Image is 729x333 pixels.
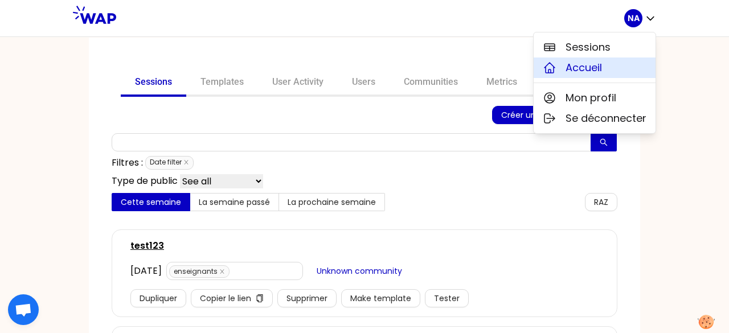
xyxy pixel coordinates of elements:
span: close [219,269,225,274]
span: Copier le lien [200,292,251,305]
span: close [183,159,189,165]
button: Unknown community [308,262,411,280]
span: Mon profil [566,90,616,106]
a: Communities [390,69,472,97]
span: RAZ [594,196,608,208]
span: Sessions [566,39,611,55]
span: search [600,138,608,147]
button: Créer une nouvelle session [492,106,617,124]
span: Dupliquer [140,292,177,305]
button: Tester [425,289,469,307]
span: Accueil [566,60,602,76]
button: search [591,133,617,151]
span: Cette semaine [121,196,181,208]
p: NA [628,13,640,24]
span: copy [256,294,264,303]
span: Tester [434,292,460,305]
button: RAZ [585,193,617,211]
span: enseignants [169,265,230,278]
span: Make template [350,292,411,305]
a: Users [338,69,390,97]
a: Sessions [121,69,186,97]
a: Metrics [472,69,531,97]
span: Date filter [145,156,194,170]
span: La prochaine semaine [288,196,376,208]
a: test123 [130,239,164,253]
a: Parameters [531,69,608,97]
button: Copier le liencopy [191,289,273,307]
p: Filtres : [112,156,143,170]
a: Templates [186,69,258,97]
span: Se déconnecter [566,110,646,126]
span: Supprimer [286,292,327,305]
button: Dupliquer [130,289,186,307]
p: Type de public [112,174,178,188]
div: Ouvrir le chat [8,294,39,325]
div: [DATE] [130,264,162,278]
span: Créer une nouvelle session [501,109,608,121]
div: NA [533,32,656,134]
a: User Activity [258,69,338,97]
button: NA [624,9,656,27]
button: Make template [341,289,420,307]
span: La semaine passé [199,196,270,208]
button: Supprimer [277,289,337,307]
span: Unknown community [317,265,402,277]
